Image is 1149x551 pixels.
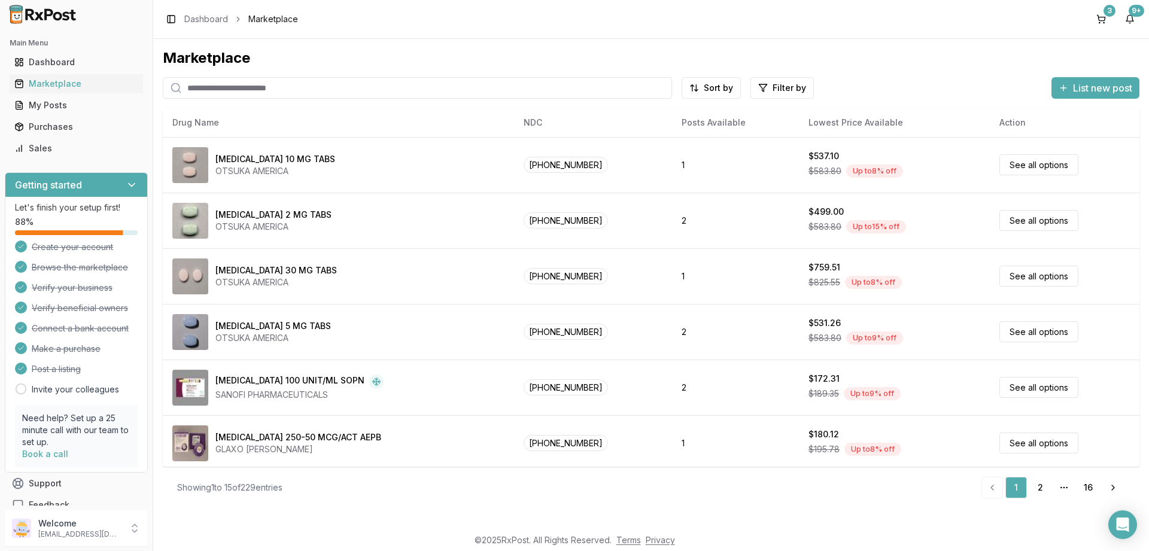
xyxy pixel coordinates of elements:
[10,38,143,48] h2: Main Menu
[846,165,903,178] div: Up to 8 % off
[172,147,208,183] img: Abilify 10 MG TABS
[999,377,1078,398] a: See all options
[177,482,282,494] div: Showing 1 to 15 of 229 entries
[14,121,138,133] div: Purchases
[808,332,841,344] span: $583.80
[750,77,814,99] button: Filter by
[215,165,335,177] div: OTSUKA AMERICA
[32,343,101,355] span: Make a purchase
[808,261,840,273] div: $759.51
[672,304,799,360] td: 2
[1029,477,1051,498] a: 2
[32,322,129,334] span: Connect a bank account
[10,116,143,138] a: Purchases
[172,203,208,239] img: Abilify 2 MG TABS
[215,375,364,389] div: [MEDICAL_DATA] 100 UNIT/ML SOPN
[172,258,208,294] img: Abilify 30 MG TABS
[172,425,208,461] img: Advair Diskus 250-50 MCG/ACT AEPB
[1073,81,1132,95] span: List new post
[844,387,901,400] div: Up to 9 % off
[1077,477,1099,498] a: 16
[524,212,608,229] span: [PHONE_NUMBER]
[38,529,121,539] p: [EMAIL_ADDRESS][DOMAIN_NAME]
[846,331,903,345] div: Up to 9 % off
[5,117,148,136] button: Purchases
[10,73,143,95] a: Marketplace
[1120,10,1139,29] button: 9+
[32,363,81,375] span: Post a listing
[524,379,608,395] span: [PHONE_NUMBER]
[1101,477,1125,498] a: Go to next page
[672,248,799,304] td: 1
[32,282,113,294] span: Verify your business
[845,276,902,289] div: Up to 8 % off
[808,276,840,288] span: $825.55
[29,499,69,511] span: Feedback
[32,383,119,395] a: Invite your colleagues
[682,77,741,99] button: Sort by
[524,435,608,451] span: [PHONE_NUMBER]
[215,153,335,165] div: [MEDICAL_DATA] 10 MG TABS
[163,48,1139,68] div: Marketplace
[524,268,608,284] span: [PHONE_NUMBER]
[524,157,608,173] span: [PHONE_NUMBER]
[990,108,1139,137] th: Action
[808,428,839,440] div: $180.12
[163,108,514,137] th: Drug Name
[704,82,733,94] span: Sort by
[1104,5,1115,17] div: 3
[1051,83,1139,95] a: List new post
[215,264,337,276] div: [MEDICAL_DATA] 30 MG TABS
[215,276,337,288] div: OTSUKA AMERICA
[32,261,128,273] span: Browse the marketplace
[184,13,228,25] a: Dashboard
[14,78,138,90] div: Marketplace
[15,202,138,214] p: Let's finish your setup first!
[14,99,138,111] div: My Posts
[808,443,840,455] span: $195.78
[672,415,799,471] td: 1
[215,431,381,443] div: [MEDICAL_DATA] 250-50 MCG/ACT AEPB
[15,216,34,228] span: 88 %
[215,389,384,401] div: SANOFI PHARMACEUTICALS
[616,535,641,545] a: Terms
[5,473,148,494] button: Support
[14,142,138,154] div: Sales
[846,220,906,233] div: Up to 15 % off
[808,221,841,233] span: $583.80
[808,317,841,329] div: $531.26
[999,154,1078,175] a: See all options
[1092,10,1111,29] button: 3
[15,178,82,192] h3: Getting started
[22,412,130,448] p: Need help? Set up a 25 minute call with our team to set up.
[672,193,799,248] td: 2
[524,324,608,340] span: [PHONE_NUMBER]
[999,266,1078,287] a: See all options
[808,206,844,218] div: $499.00
[808,388,839,400] span: $189.35
[773,82,806,94] span: Filter by
[1005,477,1027,498] a: 1
[1129,5,1144,17] div: 9+
[38,517,121,529] p: Welcome
[5,53,148,72] button: Dashboard
[981,477,1125,498] nav: pagination
[10,95,143,116] a: My Posts
[5,494,148,516] button: Feedback
[1051,77,1139,99] button: List new post
[672,360,799,415] td: 2
[22,449,68,459] a: Book a call
[672,108,799,137] th: Posts Available
[184,13,298,25] nav: breadcrumb
[14,56,138,68] div: Dashboard
[808,150,839,162] div: $537.10
[808,165,841,177] span: $583.80
[5,96,148,115] button: My Posts
[215,443,381,455] div: GLAXO [PERSON_NAME]
[646,535,675,545] a: Privacy
[5,74,148,93] button: Marketplace
[808,373,840,385] div: $172.31
[514,108,672,137] th: NDC
[5,139,148,158] button: Sales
